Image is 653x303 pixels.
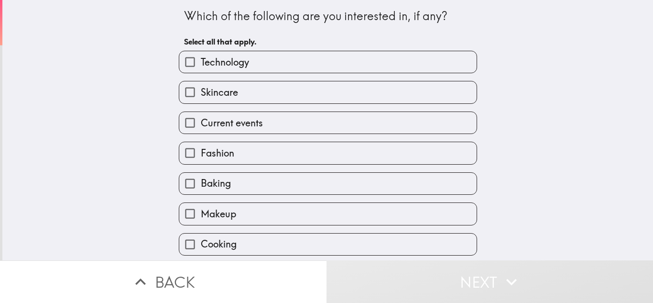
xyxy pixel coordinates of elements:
[201,237,237,251] span: Cooking
[179,234,477,255] button: Cooking
[201,116,263,130] span: Current events
[184,8,472,24] div: Which of the following are you interested in, if any?
[179,51,477,73] button: Technology
[201,56,249,69] span: Technology
[179,112,477,134] button: Current events
[179,142,477,164] button: Fashion
[201,207,236,221] span: Makeup
[201,177,231,190] span: Baking
[179,203,477,224] button: Makeup
[326,260,653,303] button: Next
[179,81,477,103] button: Skincare
[179,173,477,194] button: Baking
[201,86,238,99] span: Skincare
[201,146,234,160] span: Fashion
[184,36,472,47] h6: Select all that apply.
